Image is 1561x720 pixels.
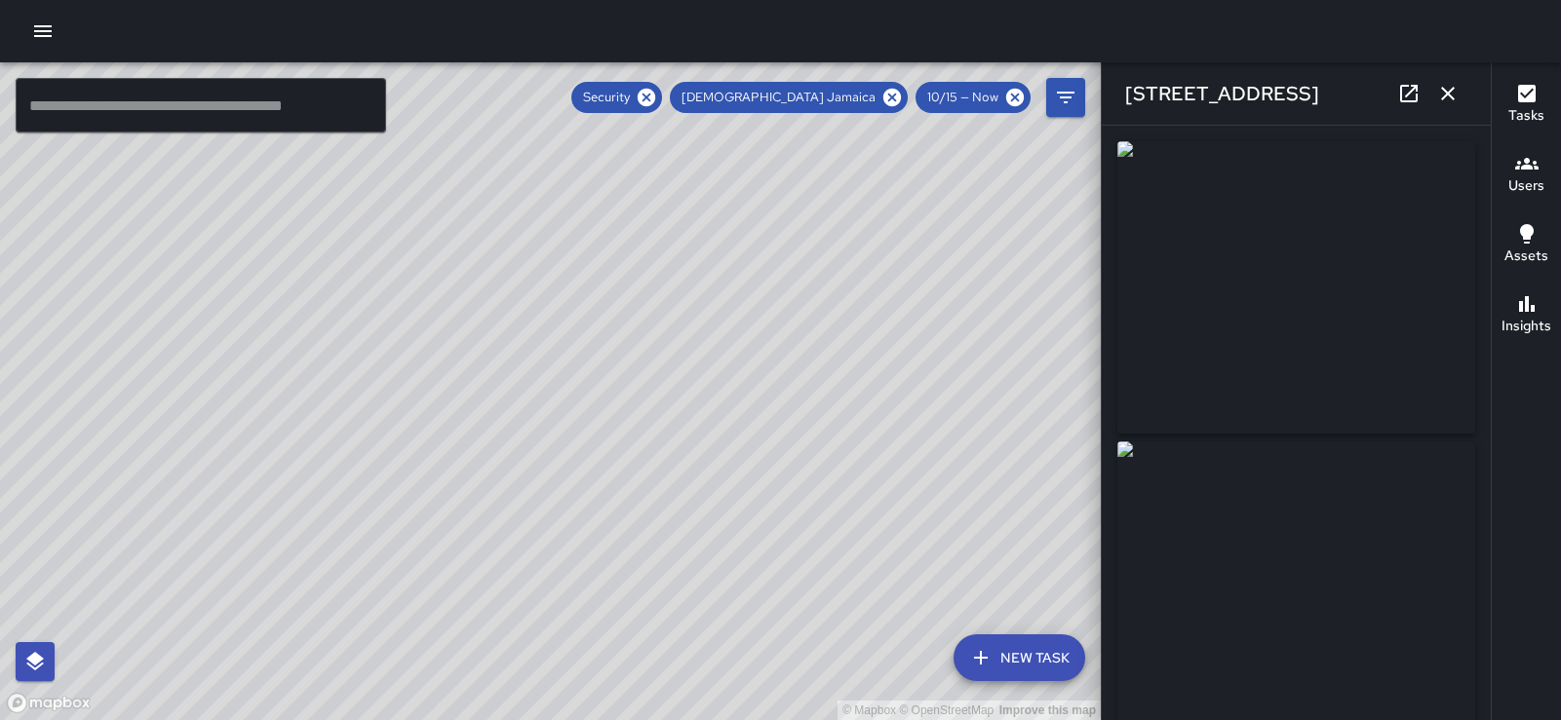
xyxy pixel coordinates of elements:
button: New Task [954,634,1085,681]
img: request_images%2Fffb9edc0-a9e7-11f0-b038-e510ec1fcdf4 [1117,141,1475,434]
h6: Users [1508,175,1544,197]
span: [DEMOGRAPHIC_DATA] Jamaica [670,88,887,107]
span: Security [571,88,642,107]
button: Tasks [1492,70,1561,140]
div: [DEMOGRAPHIC_DATA] Jamaica [670,82,908,113]
span: 10/15 — Now [916,88,1010,107]
h6: Assets [1504,246,1548,267]
button: Assets [1492,210,1561,281]
h6: [STREET_ADDRESS] [1125,78,1319,109]
div: Security [571,82,662,113]
button: Filters [1046,78,1085,117]
button: Insights [1492,281,1561,351]
div: 10/15 — Now [916,82,1031,113]
h6: Insights [1502,316,1551,337]
h6: Tasks [1508,105,1544,127]
button: Users [1492,140,1561,210]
